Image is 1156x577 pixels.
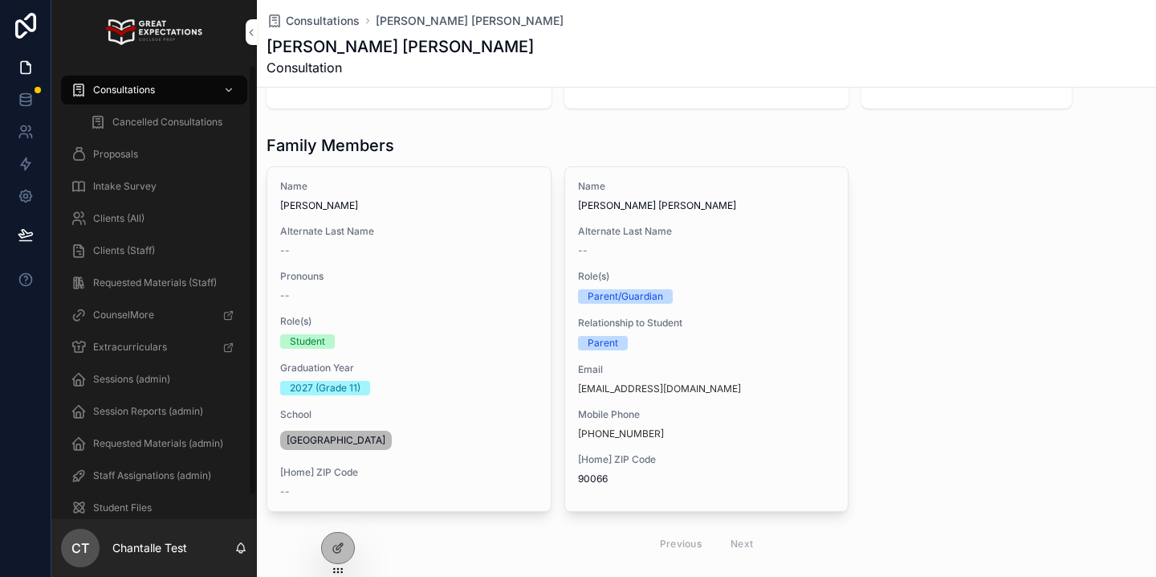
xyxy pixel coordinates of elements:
span: -- [280,289,290,302]
a: Staff Assignations (admin) [61,461,247,490]
a: Intake Survey [61,172,247,201]
span: Requested Materials (admin) [93,437,223,450]
div: 2027 (Grade 11) [290,381,360,395]
div: scrollable content [51,64,257,519]
span: -- [280,244,290,257]
div: Student [290,334,325,349]
span: Proposals [93,148,138,161]
a: [PERSON_NAME] [PERSON_NAME] [376,13,564,29]
a: Student Files [61,493,247,522]
span: Alternate Last Name [578,225,836,238]
a: Sessions (admin) [61,365,247,394]
a: Consultations [267,13,360,29]
span: [PERSON_NAME] [280,199,538,212]
span: CT [71,538,89,558]
span: [Home] ZIP Code [280,466,538,479]
span: 90066 [578,473,836,485]
a: Proposals [61,140,247,169]
span: Alternate Last Name [280,225,538,238]
a: CounselMore [61,301,247,329]
span: [GEOGRAPHIC_DATA] [287,434,385,447]
span: Staff Assignations (admin) [93,469,211,482]
a: Clients (All) [61,204,247,233]
span: -- [280,485,290,498]
span: Pronouns [280,270,538,283]
span: Consultations [286,13,360,29]
span: Sessions (admin) [93,373,170,386]
a: Cancelled Consultations [80,108,247,137]
span: Role(s) [578,270,836,283]
h1: [PERSON_NAME] [PERSON_NAME] [267,35,534,58]
span: Student Files [93,501,152,514]
a: [EMAIL_ADDRESS][DOMAIN_NAME] [578,383,741,395]
span: -- [578,244,588,257]
a: Clients (Staff) [61,236,247,265]
span: [Home] ZIP Code [578,453,836,466]
span: Clients (All) [93,212,144,225]
h1: Family Members [267,134,394,157]
span: Consultations [93,84,155,96]
span: Graduation Year [280,362,538,374]
img: App logo [106,19,201,45]
div: Parent [588,336,618,350]
span: Email [578,363,836,376]
p: Chantalle Test [112,540,187,556]
span: Role(s) [280,315,538,328]
span: Name [578,180,836,193]
a: Requested Materials (admin) [61,429,247,458]
div: Parent/Guardian [588,289,663,304]
span: Intake Survey [93,180,157,193]
span: Requested Materials (Staff) [93,276,217,289]
a: Name[PERSON_NAME] [PERSON_NAME]Alternate Last Name--Role(s)Parent/GuardianRelationship to Student... [564,166,849,512]
span: Cancelled Consultations [112,116,222,129]
span: School [280,408,538,421]
span: Mobile Phone [578,408,836,421]
a: Session Reports (admin) [61,397,247,426]
span: Session Reports (admin) [93,405,203,418]
span: Clients (Staff) [93,244,155,257]
a: Extracurriculars [61,333,247,362]
span: Extracurriculars [93,341,167,354]
span: Consultation [267,58,534,77]
a: Consultations [61,76,247,104]
span: Name [280,180,538,193]
a: [PHONE_NUMBER] [578,428,664,440]
span: CounselMore [93,309,154,321]
span: [PERSON_NAME] [PERSON_NAME] [578,199,836,212]
a: Requested Materials (Staff) [61,268,247,297]
span: Relationship to Student [578,317,836,329]
a: Name[PERSON_NAME]Alternate Last Name--Pronouns--Role(s)StudentGraduation Year2027 (Grade 11)Schoo... [267,166,552,512]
